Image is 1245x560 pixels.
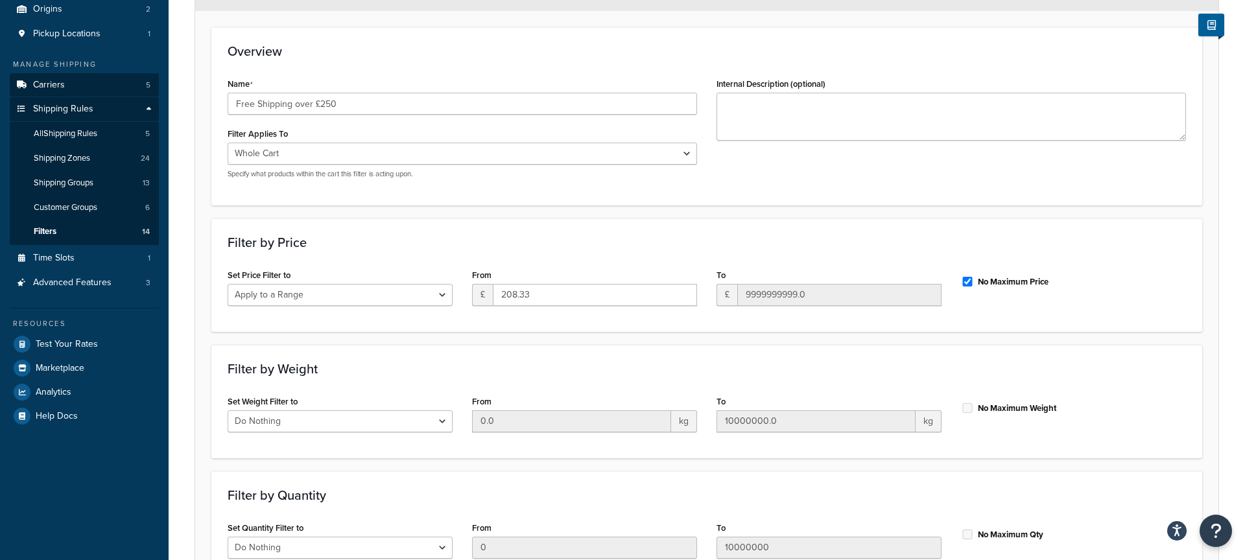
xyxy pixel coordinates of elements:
[146,277,150,288] span: 3
[10,146,159,170] a: Shipping Zones24
[978,529,1043,541] label: No Maximum Qty
[10,171,159,195] a: Shipping Groups13
[33,80,65,91] span: Carriers
[978,402,1056,414] label: No Maximum Weight
[33,4,62,15] span: Origins
[717,79,825,89] label: Internal Description (optional)
[146,4,150,15] span: 2
[34,226,56,237] span: Filters
[228,397,298,406] label: Set Weight Filter to
[228,270,290,280] label: Set Price Filter to
[146,80,150,91] span: 5
[141,153,150,164] span: 24
[10,22,159,46] a: Pickup Locations1
[228,523,303,533] label: Set Quantity Filter to
[33,253,75,264] span: Time Slots
[10,332,159,356] a: Test Your Rates
[10,146,159,170] li: Shipping Zones
[717,397,726,406] label: To
[916,410,942,432] span: kg
[10,22,159,46] li: Pickup Locations
[10,220,159,244] li: Filters
[33,277,112,288] span: Advanced Features
[143,178,150,189] span: 13
[10,271,159,295] a: Advanced Features3
[10,196,159,220] a: Customer Groups6
[671,410,697,432] span: kg
[33,104,93,115] span: Shipping Rules
[33,29,101,40] span: Pickup Locations
[228,235,1186,250] h3: Filter by Price
[36,363,84,374] span: Marketplace
[10,356,159,380] a: Marketplace
[10,97,159,121] a: Shipping Rules
[228,129,288,139] label: Filter Applies To
[10,97,159,245] li: Shipping Rules
[717,270,726,280] label: To
[472,523,492,533] label: From
[148,253,150,264] span: 1
[36,339,98,350] span: Test Your Rates
[1198,14,1224,36] button: Show Help Docs
[10,73,159,97] a: Carriers5
[10,246,159,270] li: Time Slots
[34,128,97,139] span: All Shipping Rules
[10,196,159,220] li: Customer Groups
[228,79,253,89] label: Name
[36,387,71,398] span: Analytics
[10,318,159,329] div: Resources
[228,169,697,179] p: Specify what products within the cart this filter is acting upon.
[34,178,93,189] span: Shipping Groups
[472,284,493,306] span: £
[228,362,1186,376] h3: Filter by Weight
[10,220,159,244] a: Filters14
[10,59,159,70] div: Manage Shipping
[717,284,737,306] span: £
[717,523,726,533] label: To
[142,226,150,237] span: 14
[34,202,97,213] span: Customer Groups
[145,202,150,213] span: 6
[978,276,1049,288] label: No Maximum Price
[10,122,159,146] a: AllShipping Rules5
[36,411,78,422] span: Help Docs
[145,128,150,139] span: 5
[10,404,159,428] a: Help Docs
[228,488,1186,502] h3: Filter by Quantity
[10,73,159,97] li: Carriers
[1200,515,1232,547] button: Open Resource Center
[10,271,159,295] li: Advanced Features
[472,397,492,406] label: From
[472,270,492,280] label: From
[10,246,159,270] a: Time Slots1
[10,171,159,195] li: Shipping Groups
[228,44,1186,58] h3: Overview
[34,153,90,164] span: Shipping Zones
[148,29,150,40] span: 1
[10,380,159,404] a: Analytics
